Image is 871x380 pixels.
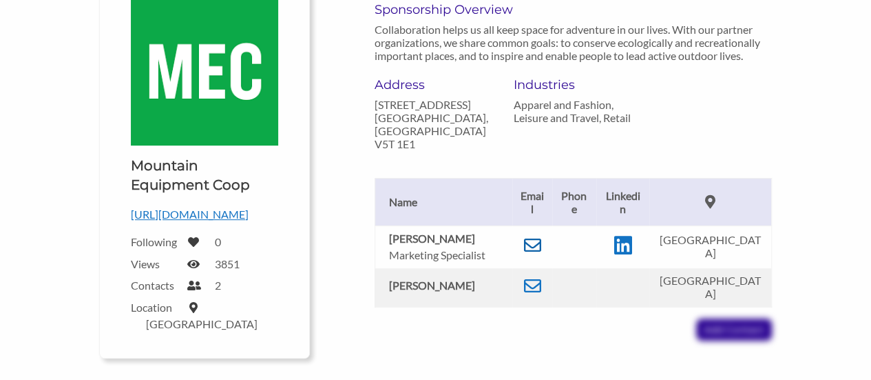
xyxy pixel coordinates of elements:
[131,301,179,314] label: Location
[389,248,506,261] p: Marketing Specialist
[131,156,277,194] h1: Mountain Equipment Coop
[514,77,632,92] h6: Industries
[375,2,772,17] h6: Sponsorship Overview
[131,206,277,223] p: [URL][DOMAIN_NAME]
[512,178,552,226] th: Email
[146,317,258,330] label: [GEOGRAPHIC_DATA]
[131,279,179,292] label: Contacts
[375,137,493,150] p: V5T 1E1
[389,232,475,245] b: [PERSON_NAME]
[389,279,475,292] b: [PERSON_NAME]
[552,178,596,226] th: Phone
[131,235,179,248] label: Following
[375,77,493,92] h6: Address
[375,111,493,137] p: [GEOGRAPHIC_DATA], [GEOGRAPHIC_DATA]
[215,235,221,248] label: 0
[375,178,512,226] th: Name
[215,279,221,292] label: 2
[596,178,650,226] th: Linkedin
[375,98,493,111] p: [STREET_ADDRESS]
[215,257,240,270] label: 3851
[656,233,764,259] p: [GEOGRAPHIC_DATA]
[656,274,764,300] p: [GEOGRAPHIC_DATA]
[375,23,772,62] p: Collaboration helps us all keep space for adventure in our lives. With our partner organizations,...
[131,257,179,270] label: Views
[514,98,632,124] p: Apparel and Fashion, Leisure and Travel, Retail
